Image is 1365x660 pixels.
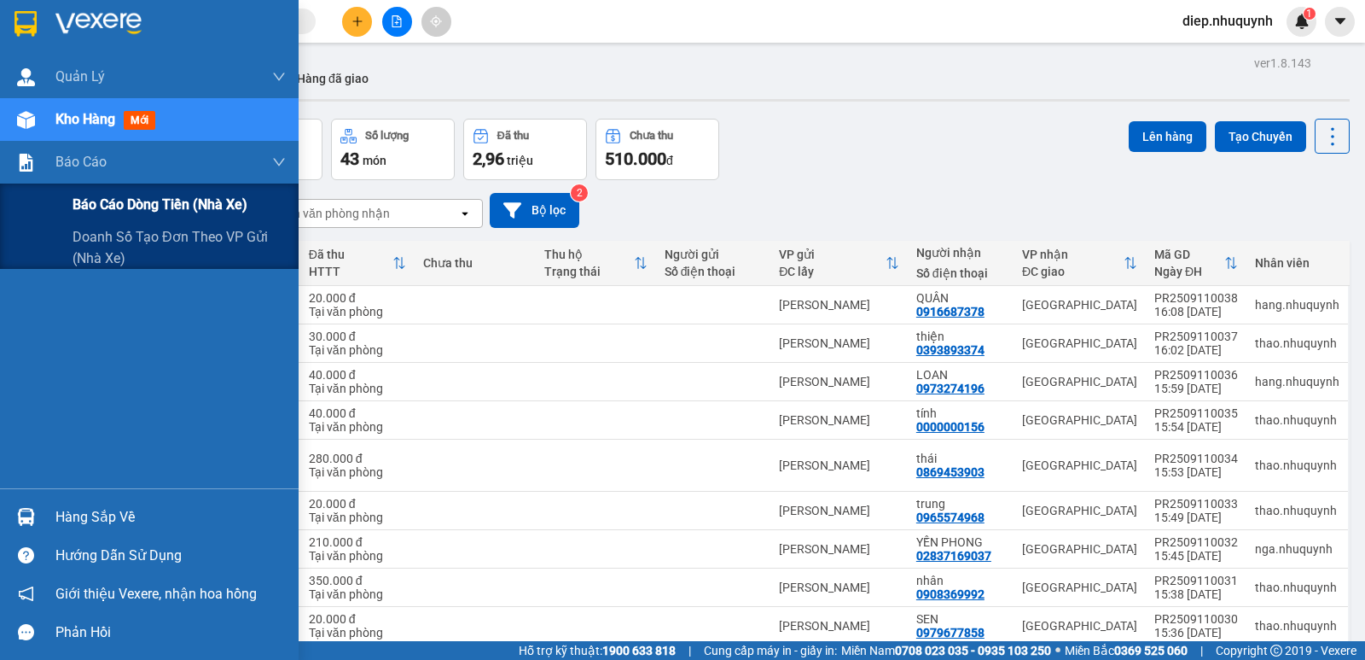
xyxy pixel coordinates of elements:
[1270,645,1282,657] span: copyright
[309,248,393,261] div: Đã thu
[916,406,1005,420] div: tính
[536,241,656,286] th: Toggle SortBy
[1255,298,1339,312] div: hang.nhuquynh
[17,111,35,129] img: warehouse-icon
[1114,644,1188,657] strong: 0369 525 060
[1022,375,1137,388] div: [GEOGRAPHIC_DATA]
[55,505,286,530] div: Hàng sắp về
[1022,581,1137,594] div: [GEOGRAPHIC_DATA]
[1325,7,1355,37] button: caret-down
[55,66,105,87] span: Quản Lý
[916,266,1005,280] div: Số điện thoại
[1255,581,1339,594] div: thao.nhuquynh
[309,452,407,465] div: 280.000 đ
[779,619,899,633] div: [PERSON_NAME]
[17,68,35,86] img: warehouse-icon
[1154,574,1238,587] div: PR2509110031
[463,119,587,180] button: Đã thu2,96 triệu
[1146,241,1246,286] th: Toggle SortBy
[1065,641,1188,660] span: Miền Bắc
[1169,10,1287,32] span: diep.nhuquynh
[473,149,504,169] span: 2,96
[430,15,442,27] span: aim
[779,298,899,312] div: [PERSON_NAME]
[1255,413,1339,427] div: thao.nhuquynh
[1154,265,1224,278] div: Ngày ĐH
[916,420,985,434] div: 0000000156
[309,587,407,601] div: Tại văn phòng
[916,612,1005,626] div: SEN
[916,549,991,563] div: 02837169037
[779,336,899,350] div: [PERSON_NAME]
[1022,504,1137,517] div: [GEOGRAPHIC_DATA]
[1255,458,1339,472] div: thao.nhuquynh
[391,15,403,27] span: file-add
[507,154,533,167] span: triệu
[916,535,1005,549] div: YẾN PHONG
[55,151,107,172] span: Báo cáo
[1129,121,1206,152] button: Lên hàng
[1154,420,1238,434] div: 15:54 [DATE]
[1154,305,1238,318] div: 16:08 [DATE]
[423,256,526,270] div: Chưa thu
[779,458,899,472] div: [PERSON_NAME]
[916,305,985,318] div: 0916687378
[309,343,407,357] div: Tại văn phòng
[841,641,1051,660] span: Miền Nam
[1306,8,1312,20] span: 1
[1154,248,1224,261] div: Mã GD
[73,226,286,269] span: Doanh số tạo đơn theo VP gửi (nhà xe)
[421,7,451,37] button: aim
[490,193,579,228] button: Bộ lọc
[1154,612,1238,626] div: PR2509110030
[340,149,359,169] span: 43
[602,644,676,657] strong: 1900 633 818
[382,7,412,37] button: file-add
[1154,497,1238,511] div: PR2509110033
[779,504,899,517] div: [PERSON_NAME]
[497,130,529,142] div: Đã thu
[779,265,886,278] div: ĐC lấy
[272,70,286,84] span: down
[1200,641,1203,660] span: |
[1022,298,1137,312] div: [GEOGRAPHIC_DATA]
[1154,465,1238,479] div: 15:53 [DATE]
[1255,375,1339,388] div: hang.nhuquynh
[605,149,666,169] span: 510.000
[309,330,407,343] div: 30.000 đ
[779,413,899,427] div: [PERSON_NAME]
[331,119,455,180] button: Số lượng43món
[916,382,985,395] div: 0973274196
[309,549,407,563] div: Tại văn phòng
[519,641,676,660] span: Hỗ trợ kỹ thuật:
[1215,121,1306,152] button: Tạo Chuyến
[18,624,34,640] span: message
[1255,336,1339,350] div: thao.nhuquynh
[73,194,247,215] span: Báo cáo dòng tiền (nhà xe)
[630,130,673,142] div: Chưa thu
[1154,511,1238,524] div: 15:49 [DATE]
[1022,248,1124,261] div: VP nhận
[665,248,763,261] div: Người gửi
[1022,265,1124,278] div: ĐC giao
[595,119,719,180] button: Chưa thu510.000đ
[1154,330,1238,343] div: PR2509110037
[309,305,407,318] div: Tại văn phòng
[916,574,1005,587] div: nhân
[17,508,35,526] img: warehouse-icon
[1255,542,1339,556] div: nga.nhuquynh
[1154,535,1238,549] div: PR2509110032
[351,15,363,27] span: plus
[1022,619,1137,633] div: [GEOGRAPHIC_DATA]
[15,11,37,37] img: logo-vxr
[916,368,1005,382] div: LOAN
[55,543,286,569] div: Hướng dẫn sử dụng
[1333,14,1348,29] span: caret-down
[309,382,407,395] div: Tại văn phòng
[1154,368,1238,382] div: PR2509110036
[688,641,691,660] span: |
[1255,256,1339,270] div: Nhân viên
[309,368,407,382] div: 40.000 đ
[1154,343,1238,357] div: 16:02 [DATE]
[1014,241,1146,286] th: Toggle SortBy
